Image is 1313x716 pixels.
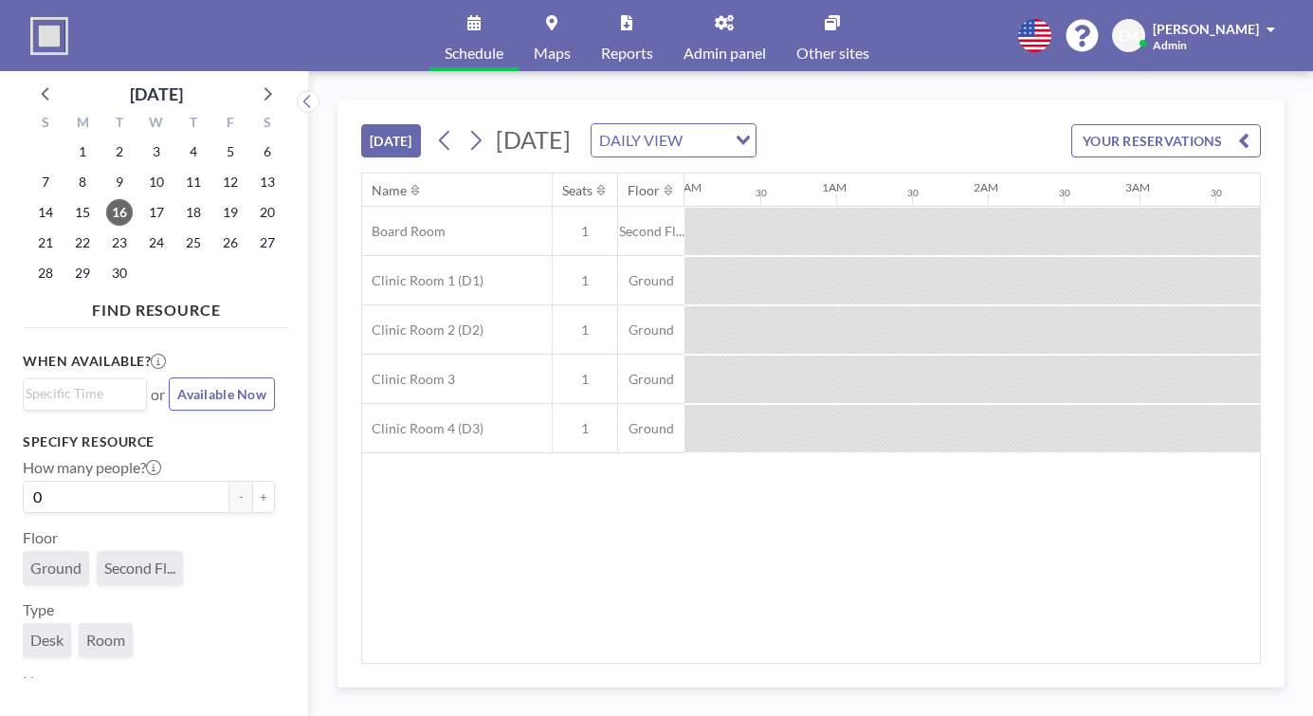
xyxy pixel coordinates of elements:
span: 1 [553,321,617,339]
button: YOUR RESERVATIONS [1071,124,1261,157]
span: [PERSON_NAME] [1153,21,1259,37]
button: - [229,481,252,513]
div: S [27,112,64,137]
span: Saturday, September 13, 2025 [254,169,281,195]
div: 30 [1059,187,1070,199]
span: EM [1119,28,1139,45]
div: Floor [628,182,660,199]
div: S [248,112,285,137]
div: T [101,112,138,137]
span: Ground [30,559,82,578]
img: organization-logo [30,17,68,55]
div: 30 [907,187,919,199]
span: Desk [30,631,64,650]
span: Ground [618,321,684,339]
span: 1 [553,223,617,240]
span: Admin panel [684,46,766,61]
span: Wednesday, September 3, 2025 [143,138,170,165]
h3: Specify resource [23,433,275,450]
button: Available Now [169,377,275,411]
span: Wednesday, September 24, 2025 [143,229,170,256]
span: Tuesday, September 30, 2025 [106,260,133,286]
span: Wednesday, September 17, 2025 [143,199,170,226]
span: Friday, September 5, 2025 [217,138,244,165]
span: Reports [601,46,653,61]
span: Ground [618,420,684,437]
span: [DATE] [496,125,571,154]
span: Saturday, September 20, 2025 [254,199,281,226]
span: 1 [553,272,617,289]
div: M [64,112,101,137]
span: Clinic Room 4 (D3) [362,420,483,437]
div: W [138,112,175,137]
span: Monday, September 15, 2025 [69,199,96,226]
span: Monday, September 8, 2025 [69,169,96,195]
div: 2AM [974,180,998,194]
div: 1AM [822,180,847,194]
span: or [151,385,165,404]
span: Board Room [362,223,446,240]
div: 3AM [1125,180,1150,194]
span: Monday, September 1, 2025 [69,138,96,165]
span: 1 [553,420,617,437]
span: Tuesday, September 16, 2025 [106,199,133,226]
span: Saturday, September 27, 2025 [254,229,281,256]
input: Search for option [688,128,724,153]
span: Sunday, September 21, 2025 [32,229,59,256]
span: Tuesday, September 23, 2025 [106,229,133,256]
span: Friday, September 26, 2025 [217,229,244,256]
span: Sunday, September 14, 2025 [32,199,59,226]
button: [DATE] [361,124,421,157]
div: Search for option [24,379,146,408]
span: Maps [534,46,571,61]
span: Saturday, September 6, 2025 [254,138,281,165]
div: 30 [1211,187,1222,199]
span: Clinic Room 3 [362,371,455,388]
label: Type [23,600,54,619]
span: Clinic Room 1 (D1) [362,272,483,289]
div: F [211,112,248,137]
span: Sunday, September 7, 2025 [32,169,59,195]
span: Thursday, September 11, 2025 [180,169,207,195]
div: Name [372,182,407,199]
div: T [174,112,211,137]
span: Tuesday, September 9, 2025 [106,169,133,195]
div: [DATE] [130,81,183,107]
input: Search for option [26,383,136,404]
span: Sunday, September 28, 2025 [32,260,59,286]
span: Friday, September 12, 2025 [217,169,244,195]
span: Schedule [445,46,503,61]
span: Second Fl... [104,559,175,578]
span: Ground [618,371,684,388]
label: Name [23,672,62,691]
span: Tuesday, September 2, 2025 [106,138,133,165]
span: Ground [618,272,684,289]
span: 1 [553,371,617,388]
span: Thursday, September 18, 2025 [180,199,207,226]
div: Seats [562,182,593,199]
div: Search for option [592,124,756,156]
span: Thursday, September 4, 2025 [180,138,207,165]
span: Admin [1153,38,1187,52]
div: 30 [756,187,767,199]
span: Other sites [796,46,869,61]
span: Available Now [177,386,266,402]
span: Monday, September 29, 2025 [69,260,96,286]
span: Clinic Room 2 (D2) [362,321,483,339]
span: Friday, September 19, 2025 [217,199,244,226]
span: Room [86,631,125,650]
label: Floor [23,528,58,547]
button: + [252,481,275,513]
span: Monday, September 22, 2025 [69,229,96,256]
label: How many people? [23,458,161,477]
h4: FIND RESOURCE [23,293,290,320]
span: Second Fl... [618,223,684,240]
span: Thursday, September 25, 2025 [180,229,207,256]
span: Wednesday, September 10, 2025 [143,169,170,195]
span: DAILY VIEW [595,128,686,153]
div: 12AM [670,180,702,194]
